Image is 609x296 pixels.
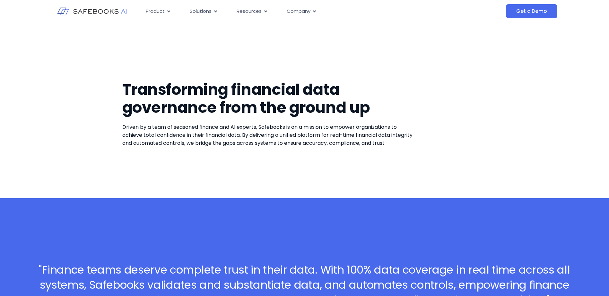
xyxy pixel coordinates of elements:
nav: Menu [141,5,442,18]
span: Solutions [190,8,212,15]
span: Company [287,8,310,15]
a: Get a Demo [506,4,557,18]
span: Driven by a team of seasoned finance and AI experts, Safebooks is on a mission to empower organiz... [122,123,413,147]
span: Product [146,8,165,15]
h1: Transforming financial data governance from the ground up [122,81,414,117]
span: Get a Demo [516,8,547,14]
div: Menu Toggle [141,5,442,18]
span: Resources [237,8,262,15]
